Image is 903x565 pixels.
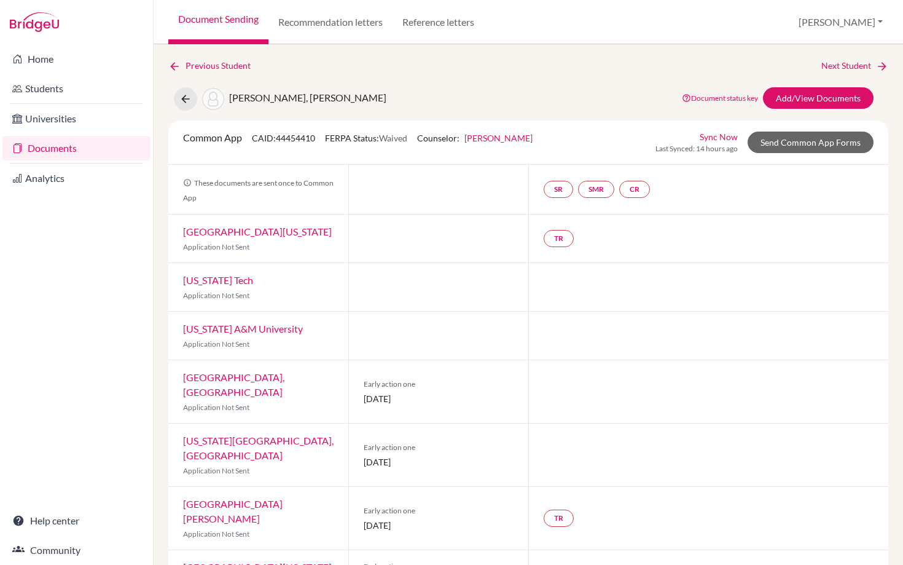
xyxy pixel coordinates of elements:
span: [PERSON_NAME], [PERSON_NAME] [229,92,386,103]
span: Application Not Sent [183,466,249,475]
img: Bridge-U [10,12,59,32]
a: [GEOGRAPHIC_DATA], [GEOGRAPHIC_DATA] [183,371,284,398]
a: SR [544,181,573,198]
a: Community [2,538,150,563]
a: [GEOGRAPHIC_DATA][US_STATE] [183,226,332,237]
span: Application Not Sent [183,291,249,300]
a: Documents [2,136,150,160]
a: [GEOGRAPHIC_DATA][PERSON_NAME] [183,498,283,524]
a: [PERSON_NAME] [464,133,533,143]
span: [DATE] [364,456,514,468]
a: TR [544,510,574,527]
a: Document status key [682,93,758,103]
a: Next Student [821,59,888,73]
span: FERPA Status: [325,133,407,143]
a: Universities [2,106,150,131]
button: [PERSON_NAME] [793,10,888,34]
a: Analytics [2,166,150,191]
span: These documents are sent once to Common App [183,178,334,202]
span: CAID: 44454410 [252,133,315,143]
span: Common App [183,132,242,143]
span: Counselor: [417,133,533,143]
span: Early action one [364,442,514,453]
span: [DATE] [364,392,514,405]
a: Help center [2,508,150,533]
a: Sync Now [700,130,738,143]
a: Students [2,76,150,101]
a: Add/View Documents [763,87,874,109]
span: Application Not Sent [183,242,249,251]
a: [US_STATE] A&M University [183,323,303,334]
a: Home [2,47,150,71]
a: CR [619,181,650,198]
a: TR [544,230,574,247]
span: Early action one [364,379,514,390]
span: [DATE] [364,519,514,532]
a: SMR [578,181,614,198]
a: [US_STATE][GEOGRAPHIC_DATA], [GEOGRAPHIC_DATA] [183,435,334,461]
span: Early action one [364,505,514,516]
span: Last Synced: 14 hours ago [655,143,738,154]
span: Waived [379,133,407,143]
span: Application Not Sent [183,403,249,412]
a: [US_STATE] Tech [183,274,253,286]
span: Application Not Sent [183,339,249,349]
span: Application Not Sent [183,529,249,539]
a: Previous Student [168,59,260,73]
a: Send Common App Forms [748,132,874,153]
